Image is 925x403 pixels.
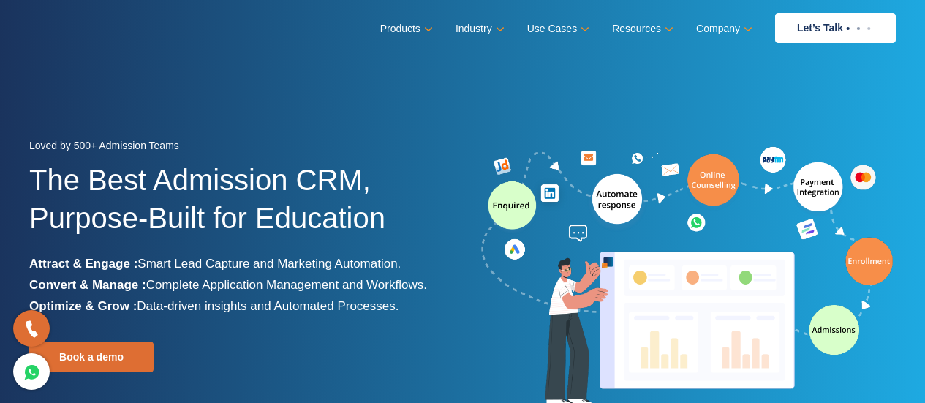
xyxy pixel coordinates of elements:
b: Attract & Engage : [29,257,137,271]
a: Use Cases [527,18,586,39]
a: Resources [612,18,671,39]
b: Optimize & Grow : [29,299,137,313]
h1: The Best Admission CRM, Purpose-Built for Education [29,161,452,253]
a: Book a demo [29,342,154,372]
b: Convert & Manage : [29,278,146,292]
div: Loved by 500+ Admission Teams [29,135,452,161]
span: Smart Lead Capture and Marketing Automation. [137,257,401,271]
a: Products [380,18,430,39]
span: Complete Application Management and Workflows. [146,278,427,292]
a: Industry [456,18,502,39]
a: Let’s Talk [775,13,896,43]
a: Company [696,18,750,39]
span: Data-driven insights and Automated Processes. [137,299,399,313]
